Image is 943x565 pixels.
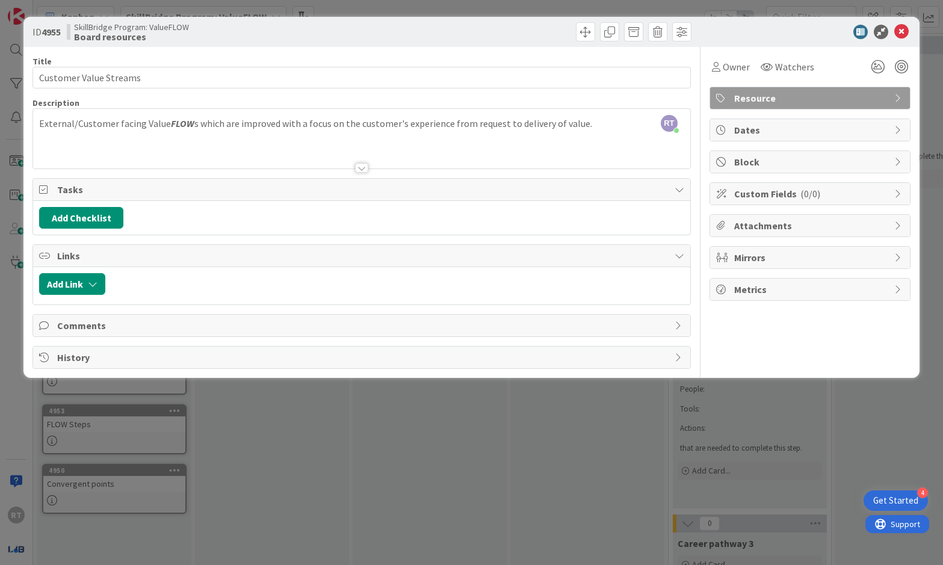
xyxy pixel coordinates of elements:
span: History [57,350,669,365]
div: Get Started [873,495,918,507]
button: Add Link [39,273,105,295]
em: FLOW [171,117,194,129]
span: Mirrors [734,250,888,265]
div: 4 [917,487,928,498]
span: ( 0/0 ) [800,188,820,200]
span: RT [661,115,678,132]
button: Add Checklist [39,207,123,229]
span: Support [25,2,55,16]
b: Board resources [74,32,189,42]
span: Attachments [734,218,888,233]
b: 4955 [42,26,61,38]
span: Dates [734,123,888,137]
span: Block [734,155,888,169]
span: Tasks [57,182,669,197]
span: Description [32,97,79,108]
span: SkillBridge Program: ValueFLOW [74,22,189,32]
span: Owner [723,60,750,74]
span: ID [32,25,61,39]
label: Title [32,56,52,67]
span: Metrics [734,282,888,297]
span: Watchers [775,60,814,74]
span: Comments [57,318,669,333]
div: Open Get Started checklist, remaining modules: 4 [864,490,928,511]
input: type card name here... [32,67,691,88]
p: External/Customer facing Value s which are improved with a focus on the customer's experience fro... [39,117,684,131]
span: Links [57,249,669,263]
span: Resource [734,91,888,105]
span: Custom Fields [734,187,888,201]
